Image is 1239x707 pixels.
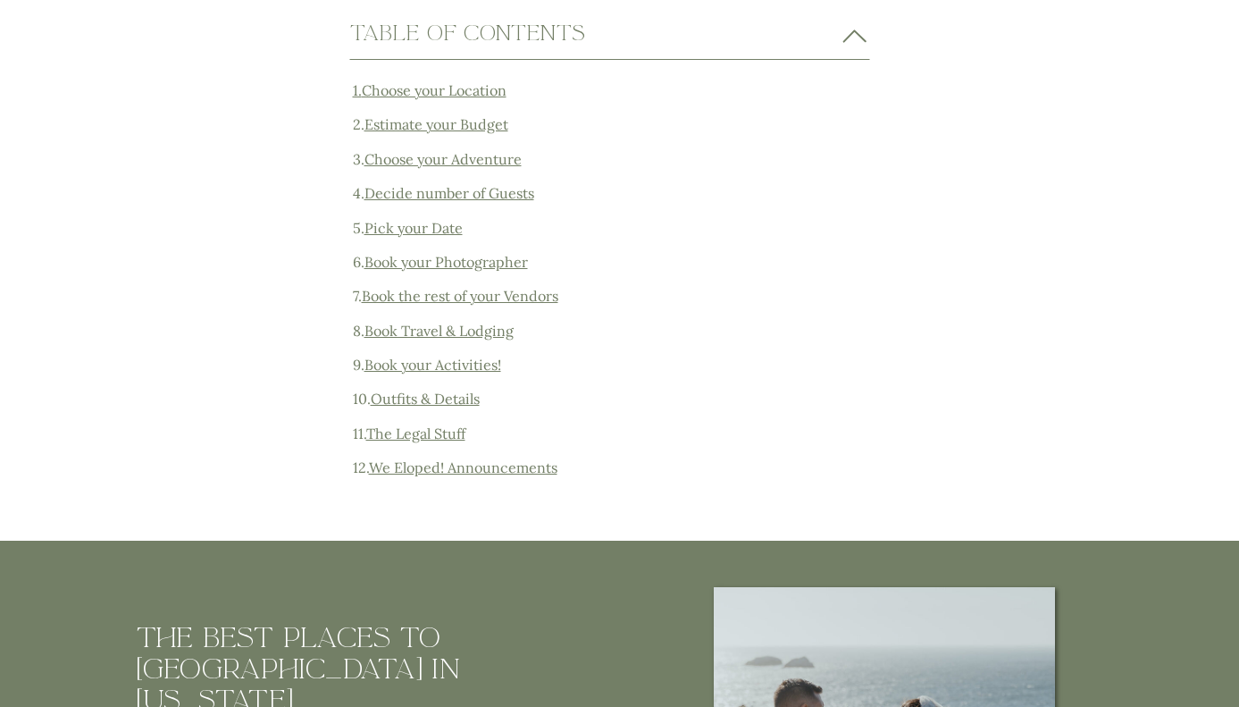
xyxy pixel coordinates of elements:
[137,623,614,684] h2: the best places to [GEOGRAPHIC_DATA] in [US_STATE]
[366,425,465,442] a: The Legal Stuff
[364,150,522,168] a: Choose your Adventure
[364,219,463,237] a: Pick your Date
[364,322,514,340] a: Book Travel & Lodging
[362,81,506,99] a: Choose your Location
[364,253,528,271] a: Book your Photographer
[364,115,508,133] a: Estimate your Budget
[353,81,362,99] a: 1.
[369,459,557,476] a: We Eloped! Announcements
[362,287,558,305] a: Book the rest of your Vendors
[350,22,610,43] h2: Table of Contents
[364,184,534,202] a: Decide number of Guests
[371,390,480,408] a: Outfits & Details
[364,356,501,374] a: Book your Activities!
[353,82,934,523] p: 2. 3. 4. 5. 6. 7. 8. 9. 10. 11. 12.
